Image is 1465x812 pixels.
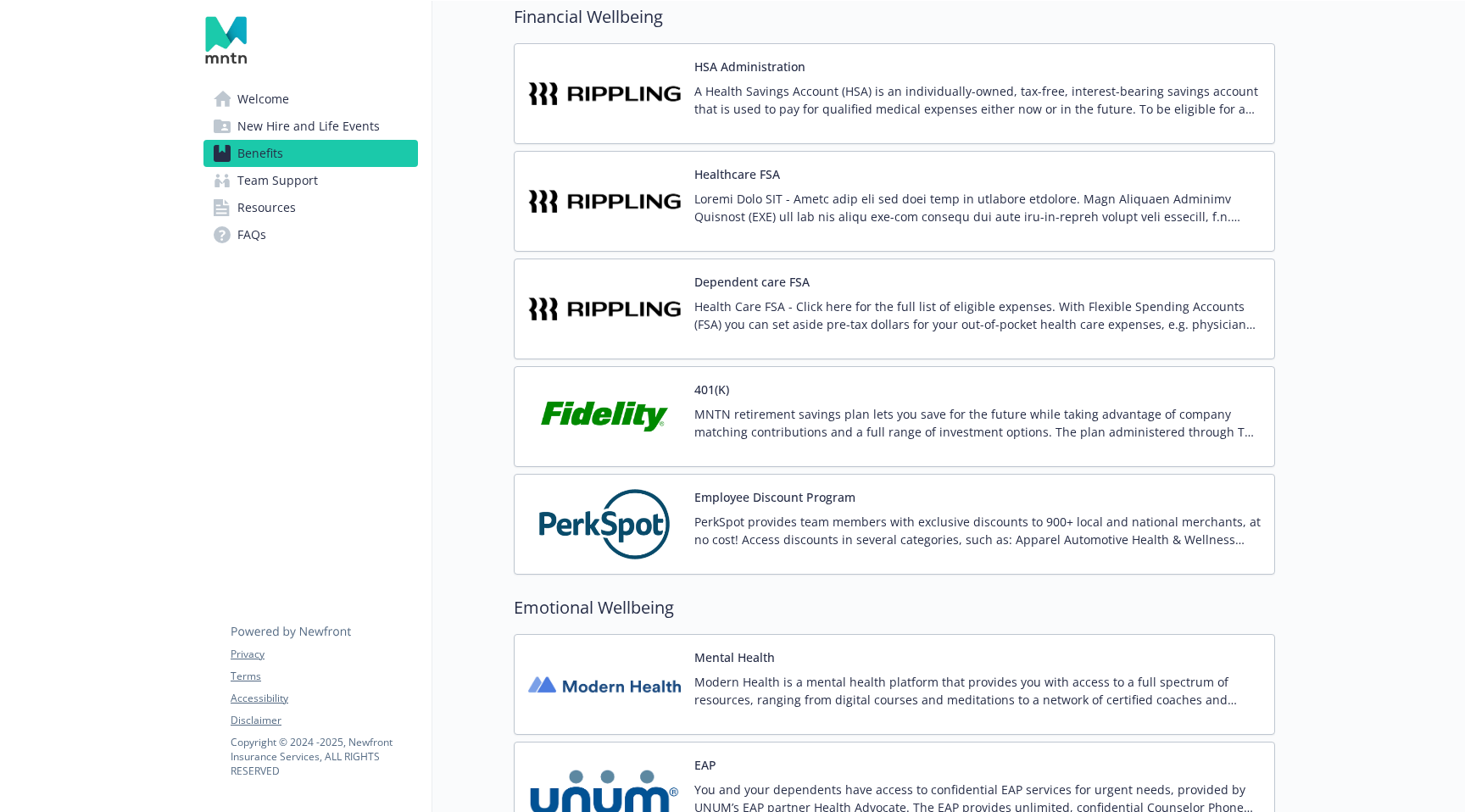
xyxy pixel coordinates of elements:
img: Rippling carrier logo [528,165,681,237]
img: Rippling carrier logo [528,58,681,130]
a: Disclaimer [231,713,417,728]
p: PerkSpot provides team members with exclusive discounts to 900+ local and national merchants, at ... [694,513,1261,548]
span: Team Support [237,167,318,194]
img: Modern Health carrier logo [528,648,681,720]
button: EAP [694,756,716,774]
button: 401(K) [694,381,729,398]
p: Health Care FSA - Click here for the full list of eligible expenses. With Flexible Spending Accou... [694,298,1261,333]
p: Loremi Dolo SIT - Ametc adip eli sed doei temp in utlabore etdolore. Magn Aliquaen Adminimv Quisn... [694,190,1261,225]
button: Employee Discount Program [694,488,855,506]
img: Fidelity Investments carrier logo [528,381,681,453]
h2: Financial Wellbeing [514,4,1275,30]
span: New Hire and Life Events [237,113,380,140]
button: HSA Administration [694,58,805,75]
button: Healthcare FSA [694,165,780,183]
button: Dependent care FSA [694,273,810,291]
p: Modern Health is a mental health platform that provides you with access to a full spectrum of res... [694,673,1261,709]
a: Terms [231,669,417,684]
a: Resources [203,194,418,221]
a: Benefits [203,140,418,167]
a: Privacy [231,647,417,662]
img: Rippling carrier logo [528,273,681,345]
a: Accessibility [231,691,417,706]
span: Resources [237,194,296,221]
a: Welcome [203,86,418,113]
button: Mental Health [694,648,775,666]
p: MNTN retirement savings plan lets you save for the future while taking advantage of company match... [694,405,1261,441]
p: A Health Savings Account (HSA) is an individually-owned, tax-free, interest-bearing savings accou... [694,82,1261,118]
span: Benefits [237,140,283,167]
a: Team Support [203,167,418,194]
span: Welcome [237,86,289,113]
img: PerkSpot carrier logo [528,488,681,560]
span: FAQs [237,221,266,248]
a: FAQs [203,221,418,248]
p: Copyright © 2024 - 2025 , Newfront Insurance Services, ALL RIGHTS RESERVED [231,735,417,778]
a: New Hire and Life Events [203,113,418,140]
h2: Emotional Wellbeing [514,595,1275,620]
